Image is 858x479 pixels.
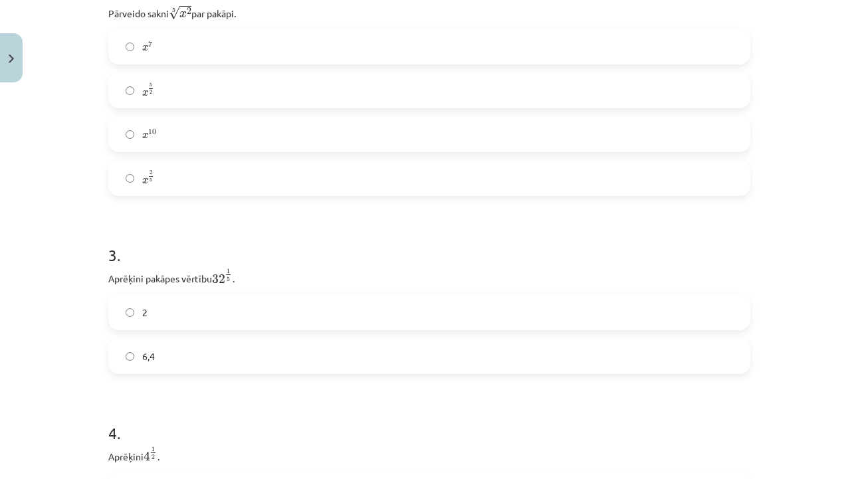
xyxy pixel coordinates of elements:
[142,178,148,184] span: x
[152,446,155,451] span: 1
[108,223,750,264] h1: 3 .
[169,6,179,20] span: √
[142,306,148,320] span: 2
[142,349,155,363] span: 6,4
[227,277,230,282] span: 5
[108,4,750,21] p: Pārveido sakni par pakāpi.
[108,268,750,286] p: Aprēķini pakāpes vērtību .
[150,178,152,182] span: 5
[150,171,152,175] span: 2
[227,268,230,273] span: 1
[108,446,750,464] p: Aprēķini .
[142,133,148,139] span: x
[126,352,134,361] input: 6,4
[212,274,225,284] span: 32
[187,8,191,15] span: 2
[142,45,148,51] span: x
[9,54,14,63] img: icon-close-lesson-0947bae3869378f0d4975bcd49f059093ad1ed9edebbc8119c70593378902aed.svg
[144,451,150,461] span: 4
[152,454,155,459] span: 2
[126,308,134,317] input: 2
[148,130,156,136] span: 10
[148,42,152,48] span: 7
[179,11,187,18] span: x
[108,401,750,442] h1: 4 .
[150,83,152,87] span: 5
[150,90,152,94] span: 2
[142,90,148,96] span: x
